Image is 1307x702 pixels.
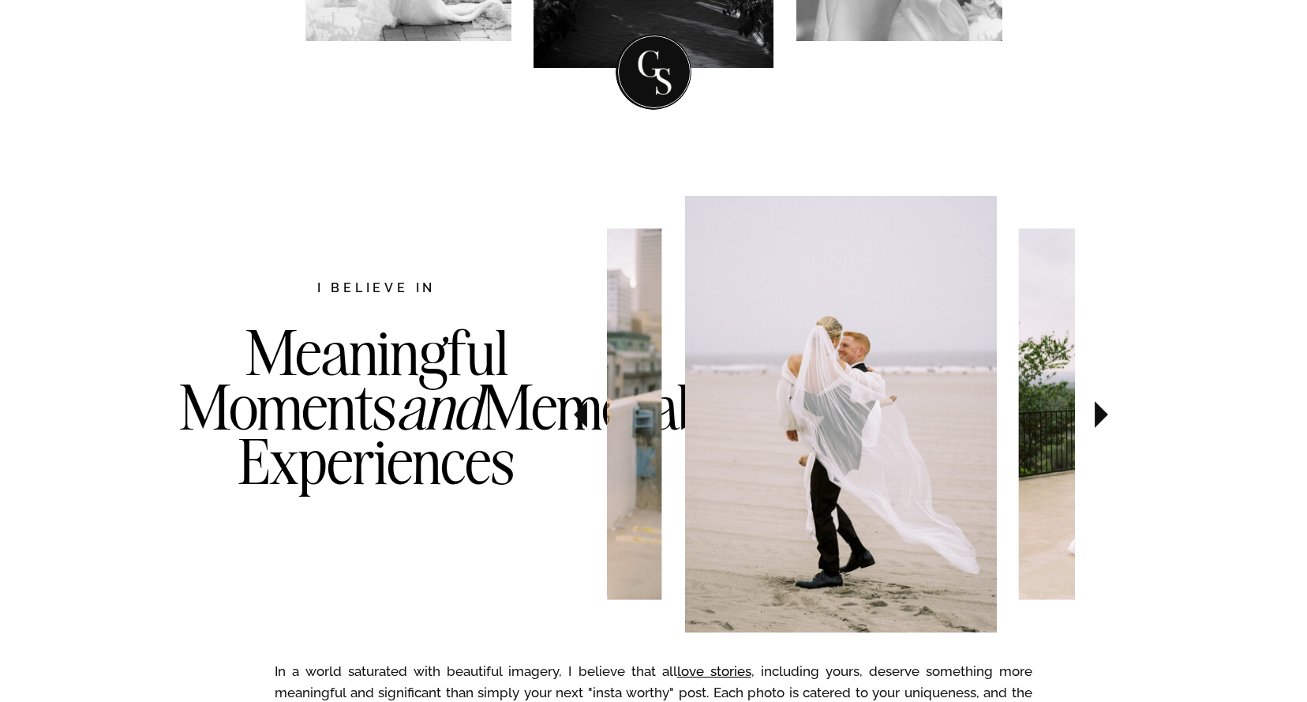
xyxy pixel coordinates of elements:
h2: I believe in [234,279,519,300]
h3: Meaningful Moments Memorable Experiences [179,325,574,553]
img: Bride and groom in front of NYC skyline [397,228,662,599]
img: Bride and Groom just married [685,196,997,633]
img: Wedding ceremony in front of the statue of liberty [1019,228,1266,599]
a: love stories [677,663,751,679]
i: and [396,368,481,445]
